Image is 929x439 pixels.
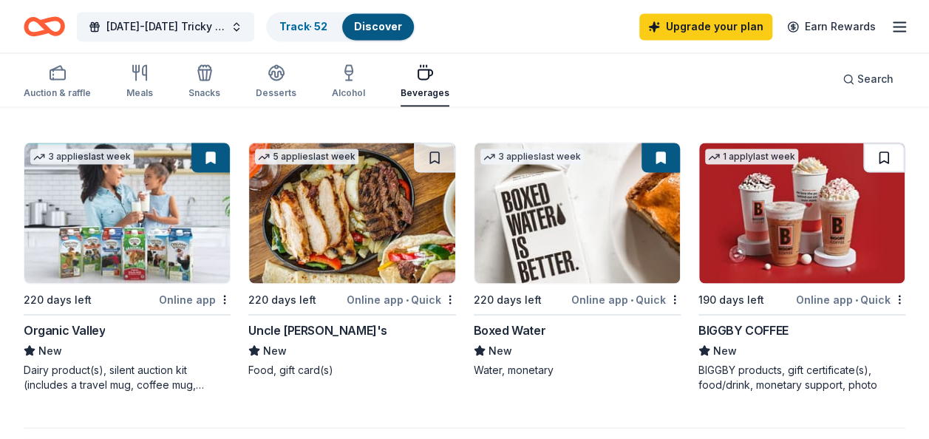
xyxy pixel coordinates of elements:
[705,149,798,164] div: 1 apply last week
[255,149,358,164] div: 5 applies last week
[24,362,231,392] div: Dairy product(s), silent auction kit (includes a travel mug, coffee mug, freezer bag, umbrella, m...
[24,58,91,106] button: Auction & raffle
[24,9,65,44] a: Home
[630,293,633,305] span: •
[332,87,365,99] div: Alcohol
[698,290,764,308] div: 190 days left
[248,142,455,377] a: Image for Uncle Julio's5 applieslast week220 days leftOnline app•QuickUncle [PERSON_NAME]'sNewFoo...
[698,142,905,392] a: Image for BIGGBY COFFEE1 applylast week190 days leftOnline app•QuickBIGGBY COFFEENewBIGGBY produc...
[855,293,858,305] span: •
[474,321,546,338] div: Boxed Water
[106,18,225,35] span: [DATE]-[DATE] Tricky Tray
[401,87,449,99] div: Beverages
[248,321,387,338] div: Uncle [PERSON_NAME]'s
[38,341,62,359] span: New
[474,362,681,377] div: Water, monetary
[24,143,230,283] img: Image for Organic Valley
[778,13,885,40] a: Earn Rewards
[126,87,153,99] div: Meals
[474,143,680,283] img: Image for Boxed Water
[857,70,894,88] span: Search
[474,290,542,308] div: 220 days left
[77,12,254,41] button: [DATE]-[DATE] Tricky Tray
[24,321,105,338] div: Organic Valley
[266,12,415,41] button: Track· 52Discover
[698,321,789,338] div: BIGGBY COFFEE
[24,142,231,392] a: Image for Organic Valley3 applieslast week220 days leftOnline appOrganic ValleyNewDairy product(s...
[188,58,220,106] button: Snacks
[248,362,455,377] div: Food, gift card(s)
[332,58,365,106] button: Alcohol
[698,362,905,392] div: BIGGBY products, gift certificate(s), food/drink, monetary support, photo
[713,341,737,359] span: New
[159,290,231,308] div: Online app
[30,149,134,164] div: 3 applies last week
[256,87,296,99] div: Desserts
[24,290,92,308] div: 220 days left
[256,58,296,106] button: Desserts
[796,290,905,308] div: Online app Quick
[347,290,456,308] div: Online app Quick
[126,58,153,106] button: Meals
[406,293,409,305] span: •
[480,149,584,164] div: 3 applies last week
[354,20,402,33] a: Discover
[699,143,905,283] img: Image for BIGGBY COFFEE
[263,341,287,359] span: New
[279,20,327,33] a: Track· 52
[24,87,91,99] div: Auction & raffle
[248,290,316,308] div: 220 days left
[249,143,455,283] img: Image for Uncle Julio's
[639,13,772,40] a: Upgrade your plan
[831,64,905,94] button: Search
[474,142,681,377] a: Image for Boxed Water3 applieslast week220 days leftOnline app•QuickBoxed WaterNewWater, monetary
[489,341,512,359] span: New
[188,87,220,99] div: Snacks
[571,290,681,308] div: Online app Quick
[401,58,449,106] button: Beverages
